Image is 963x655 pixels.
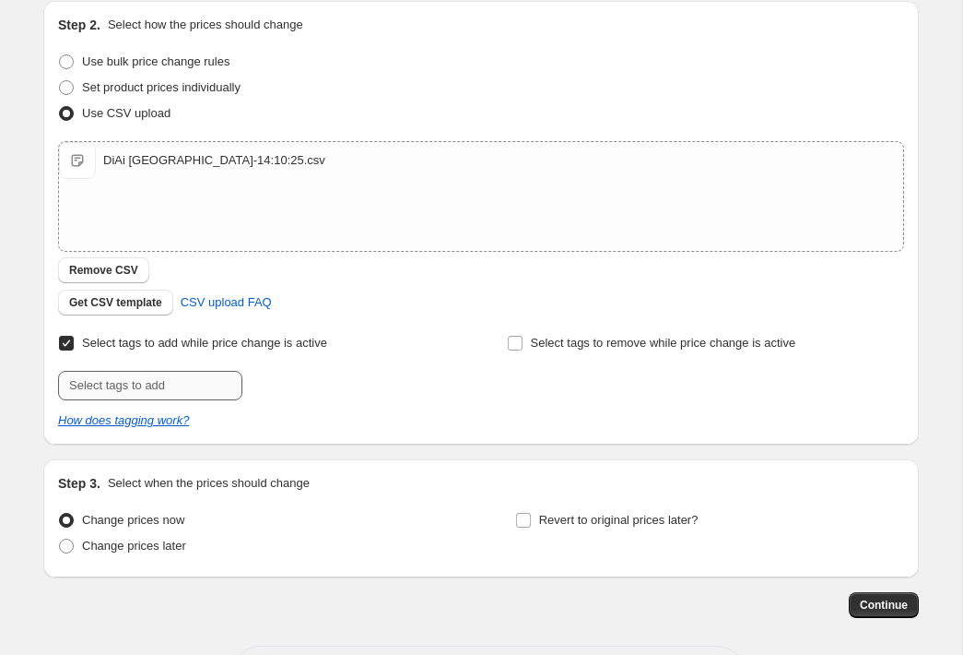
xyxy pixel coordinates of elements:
span: Change prices later [82,539,186,553]
span: Change prices now [82,513,184,527]
button: Remove CSV [58,257,149,283]
span: Remove CSV [69,263,138,278]
a: How does tagging work? [58,413,189,427]
span: Select tags to remove while price change is active [531,336,796,350]
a: CSV upload FAQ [170,288,283,317]
p: Select when the prices should change [108,474,310,493]
span: Set product prices individually [82,80,241,94]
span: Use CSV upload [82,106,170,120]
div: DiAi [GEOGRAPHIC_DATA]-14:10:25.csv [103,151,325,170]
span: Select tags to add while price change is active [82,336,327,350]
span: CSV upload FAQ [181,293,272,312]
span: Revert to original prices later? [539,513,699,527]
h2: Step 2. [58,16,100,34]
span: Use bulk price change rules [82,54,229,68]
button: Get CSV template [58,290,173,316]
h2: Step 3. [58,474,100,493]
p: Select how the prices should change [108,16,303,34]
button: Continue [849,592,919,618]
span: Get CSV template [69,295,162,310]
input: Select tags to add [58,371,242,400]
span: Continue [860,598,908,613]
